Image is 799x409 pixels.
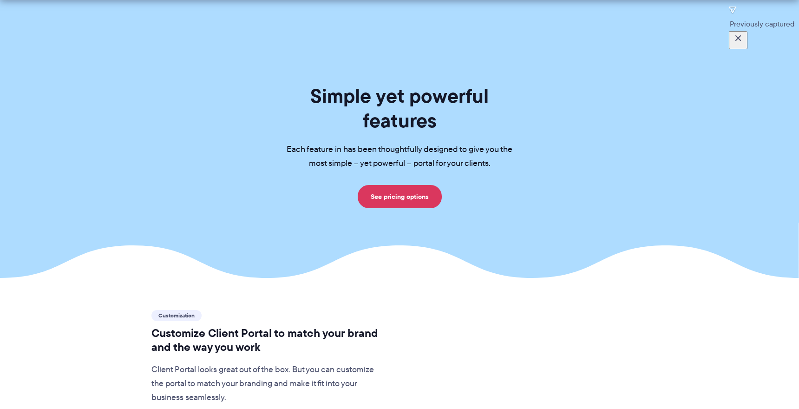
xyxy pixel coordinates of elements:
[358,185,442,208] a: See pricing options
[272,143,527,171] p: Each feature in has been thoughtfully designed to give you the most simple – yet powerful – porta...
[272,84,527,133] h1: Simple yet powerful features
[151,326,386,354] h2: Customize Client Portal to match your brand and the way you work
[151,363,386,405] p: Client Portal looks great out of the box. But you can customize the portal to match your branding...
[151,310,202,321] span: Customization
